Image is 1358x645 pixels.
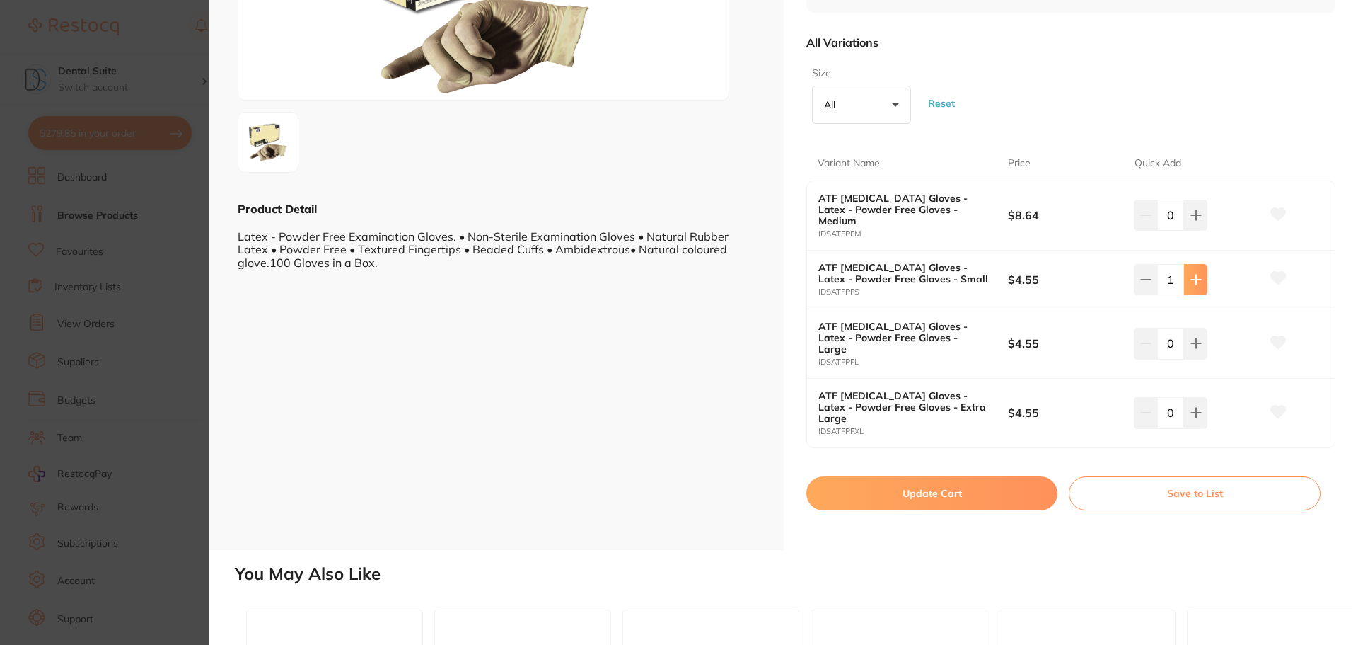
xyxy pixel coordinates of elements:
b: ATF [MEDICAL_DATA] Gloves - Latex - Powder Free Gloves - Large [818,321,989,355]
b: Product Detail [238,202,317,216]
p: Price [1008,156,1031,171]
p: Variant Name [818,156,880,171]
p: All [824,98,841,111]
b: $4.55 [1008,272,1122,287]
p: All Variations [806,35,878,50]
p: Quick Add [1134,156,1181,171]
button: Reset [924,78,959,130]
b: $4.55 [1008,405,1122,421]
b: ATF [MEDICAL_DATA] Gloves - Latex - Powder Free Gloves - Small [818,262,989,285]
button: Update Cart [806,476,1057,510]
small: IDSATFPFL [818,358,1008,367]
label: Size [812,67,907,81]
small: IDSATFPFS [818,287,1008,297]
button: All [812,86,911,124]
div: Latex - Powder Free Examination Gloves. • Non-Sterile Examination Gloves • Natural Rubber Latex •... [238,217,755,269]
b: ATF [MEDICAL_DATA] Gloves - Latex - Powder Free Gloves - Medium [818,193,989,227]
b: $8.64 [1008,207,1122,223]
small: IDSATFPFXL [818,427,1008,436]
h2: You May Also Like [235,564,1352,584]
img: MyZ3aWR0aD0xOTIw [243,117,294,168]
small: IDSATFPFM [818,229,1008,239]
b: $4.55 [1008,336,1122,351]
button: Save to List [1069,476,1321,510]
b: ATF [MEDICAL_DATA] Gloves - Latex - Powder Free Gloves - Extra Large [818,390,989,424]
